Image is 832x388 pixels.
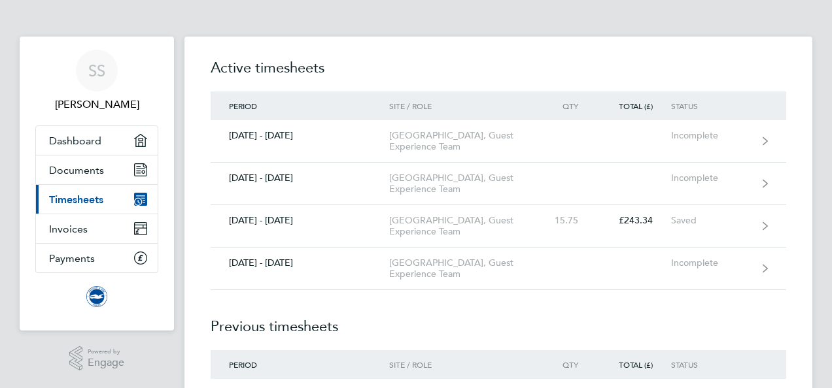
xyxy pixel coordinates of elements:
[49,193,103,206] span: Timesheets
[35,50,158,112] a: SS[PERSON_NAME]
[49,135,101,147] span: Dashboard
[49,252,95,265] span: Payments
[36,155,158,184] a: Documents
[49,164,104,176] span: Documents
[389,172,539,195] div: [GEOGRAPHIC_DATA], Guest Experience Team
[35,286,158,307] a: Go to home page
[389,101,539,110] div: Site / Role
[211,163,786,205] a: [DATE] - [DATE][GEOGRAPHIC_DATA], Guest Experience TeamIncomplete
[671,360,752,369] div: Status
[671,215,752,226] div: Saved
[671,130,752,141] div: Incomplete
[211,290,786,350] h2: Previous timesheets
[389,215,539,237] div: [GEOGRAPHIC_DATA], Guest Experience Team
[597,101,671,110] div: Total (£)
[86,286,107,307] img: brightonandhovealbion-logo-retina.png
[539,101,597,110] div: Qty
[229,359,257,370] span: Period
[35,97,158,112] span: Sarah Sheridan
[88,62,105,79] span: SS
[20,37,174,331] nav: Main navigation
[88,346,124,357] span: Powered by
[597,215,671,226] div: £243.34
[211,130,389,141] div: [DATE] - [DATE]
[49,223,88,235] span: Invoices
[211,248,786,290] a: [DATE] - [DATE][GEOGRAPHIC_DATA], Guest Experience TeamIncomplete
[211,57,786,91] h2: Active timesheets
[211,215,389,226] div: [DATE] - [DATE]
[69,346,125,371] a: Powered byEngage
[211,257,389,268] div: [DATE] - [DATE]
[671,257,752,268] div: Incomplete
[36,244,158,272] a: Payments
[597,360,671,369] div: Total (£)
[539,215,597,226] div: 15.75
[36,214,158,243] a: Invoices
[211,205,786,248] a: [DATE] - [DATE][GEOGRAPHIC_DATA], Guest Experience Team15.75£243.34Saved
[389,130,539,152] div: [GEOGRAPHIC_DATA], Guest Experience Team
[211,172,389,184] div: [DATE] - [DATE]
[389,257,539,280] div: [GEOGRAPHIC_DATA], Guest Experience Team
[36,126,158,155] a: Dashboard
[671,101,752,110] div: Status
[671,172,752,184] div: Incomplete
[229,101,257,111] span: Period
[539,360,597,369] div: Qty
[211,120,786,163] a: [DATE] - [DATE][GEOGRAPHIC_DATA], Guest Experience TeamIncomplete
[389,360,539,369] div: Site / Role
[36,185,158,214] a: Timesheets
[88,357,124,368] span: Engage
